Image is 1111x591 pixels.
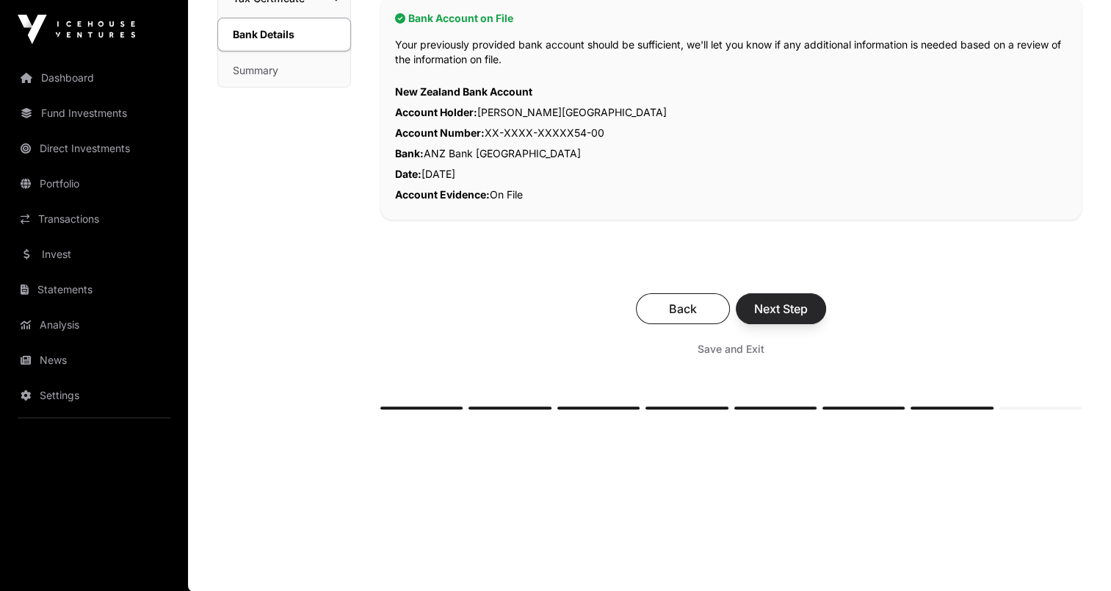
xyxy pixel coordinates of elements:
[395,11,1067,26] h2: Bank Account on File
[395,123,1067,143] p: XX-XXXX-XXXXX54-00
[736,293,826,324] button: Next Step
[12,238,176,271] a: Invest
[12,273,176,306] a: Statements
[12,97,176,129] a: Fund Investments
[12,379,176,412] a: Settings
[1038,520,1111,591] iframe: Chat Widget
[12,62,176,94] a: Dashboard
[754,300,808,318] span: Next Step
[395,102,1067,123] p: [PERSON_NAME][GEOGRAPHIC_DATA]
[395,168,421,180] span: Date:
[395,126,485,139] span: Account Number:
[680,336,782,362] button: Save and Exit
[395,37,1067,67] p: Your previously provided bank account should be sufficient, we'll let you know if any additional ...
[12,132,176,165] a: Direct Investments
[636,293,730,324] button: Back
[395,147,424,160] span: Bank:
[395,164,1067,185] p: [DATE]
[12,168,176,200] a: Portfolio
[395,143,1067,164] p: ANZ Bank [GEOGRAPHIC_DATA]
[395,185,1067,205] p: On File
[12,203,176,235] a: Transactions
[12,309,176,341] a: Analysis
[217,18,351,51] a: Bank Details
[698,342,764,357] span: Save and Exit
[395,106,477,118] span: Account Holder:
[12,344,176,376] a: News
[395,82,1067,102] p: New Zealand Bank Account
[654,300,712,318] span: Back
[218,54,350,87] a: Summary
[18,15,135,44] img: Icehouse Ventures Logo
[395,188,490,201] span: Account Evidence:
